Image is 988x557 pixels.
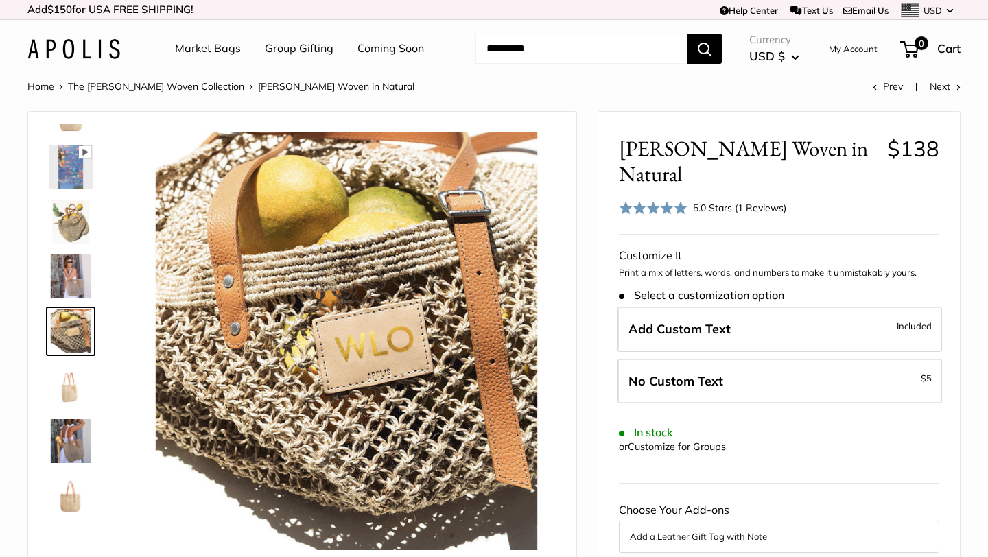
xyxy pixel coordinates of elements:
span: USD $ [749,49,785,63]
img: Mercado Woven in Natural [49,145,93,189]
span: Select a customization option [619,289,784,302]
nav: Breadcrumb [27,78,414,95]
a: Mercado Woven in Natural [46,142,95,191]
div: Choose Your Add-ons [619,500,939,552]
span: - [917,370,932,386]
a: Mercado Woven in Natural [46,471,95,521]
span: No Custom Text [628,373,723,389]
span: $138 [887,135,939,162]
div: 5.0 Stars (1 Reviews) [693,200,786,215]
a: 0 Cart [902,38,961,60]
span: 0 [915,36,928,50]
span: USD [924,5,942,16]
button: Add a Leather Gift Tag with Note [630,528,928,545]
img: Mercado Woven in Natural [49,474,93,518]
a: Market Bags [175,38,241,59]
span: Cart [937,41,961,56]
span: [PERSON_NAME] Woven in Natural [619,136,877,187]
span: In stock [619,426,673,439]
button: Search [687,34,722,64]
a: Home [27,80,54,93]
img: Mercado Woven in Natural [49,309,93,353]
a: Coming Soon [357,38,424,59]
span: $150 [47,3,72,16]
div: 5.0 Stars (1 Reviews) [619,198,786,217]
img: Mercado Woven in Natural [49,200,93,244]
a: Text Us [790,5,832,16]
span: $5 [921,372,932,383]
a: Help Center [720,5,778,16]
a: The [PERSON_NAME] Woven Collection [68,80,244,93]
a: Email Us [843,5,889,16]
a: Customize for Groups [628,440,726,453]
a: Prev [873,80,903,93]
span: Add Custom Text [628,321,731,337]
a: Next [930,80,961,93]
span: Included [897,318,932,334]
span: [PERSON_NAME] Woven in Natural [258,80,414,93]
button: USD $ [749,45,799,67]
label: Leave Blank [617,359,942,404]
a: My Account [829,40,878,57]
a: Mercado Woven in Natural [46,307,95,356]
span: Currency [749,30,799,49]
div: Customize It [619,246,939,266]
input: Search... [475,34,687,64]
a: Mercado Woven in Natural [46,416,95,466]
a: Group Gifting [265,38,333,59]
img: Mercado Woven in Natural [138,132,556,550]
div: or [619,438,726,456]
a: Mercado Woven in Natural [46,362,95,411]
a: Mercado Woven in Natural [46,197,95,246]
label: Add Custom Text [617,307,942,352]
p: Print a mix of letters, words, and numbers to make it unmistakably yours. [619,266,939,280]
img: Mercado Woven in Natural [49,364,93,408]
img: Mercado Woven in Natural [49,254,93,298]
img: Apolis [27,39,120,59]
img: Mercado Woven in Natural [49,419,93,463]
a: Mercado Woven in Natural [46,252,95,301]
